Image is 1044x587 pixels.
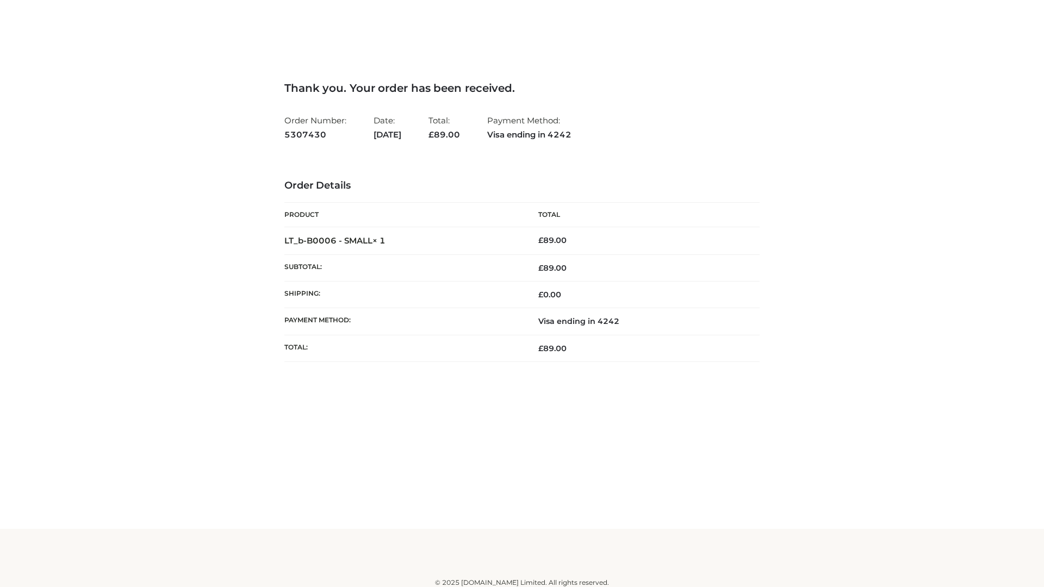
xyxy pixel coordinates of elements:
span: £ [428,129,434,140]
h3: Thank you. Your order has been received. [284,82,760,95]
span: 89.00 [538,263,567,273]
span: 89.00 [428,129,460,140]
th: Total: [284,335,522,361]
li: Total: [428,111,460,144]
span: £ [538,290,543,299]
li: Order Number: [284,111,346,144]
strong: × 1 [372,235,386,246]
span: £ [538,344,543,353]
th: Subtotal: [284,254,522,281]
span: 89.00 [538,344,567,353]
th: Payment method: [284,308,522,335]
th: Total [522,203,760,227]
td: Visa ending in 4242 [522,308,760,335]
strong: LT_b-B0006 - SMALL [284,235,386,246]
th: Shipping: [284,282,522,308]
li: Payment Method: [487,111,571,144]
bdi: 89.00 [538,235,567,245]
strong: Visa ending in 4242 [487,128,571,142]
strong: 5307430 [284,128,346,142]
span: £ [538,235,543,245]
h3: Order Details [284,180,760,192]
bdi: 0.00 [538,290,561,299]
span: £ [538,263,543,273]
th: Product [284,203,522,227]
li: Date: [374,111,401,144]
strong: [DATE] [374,128,401,142]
